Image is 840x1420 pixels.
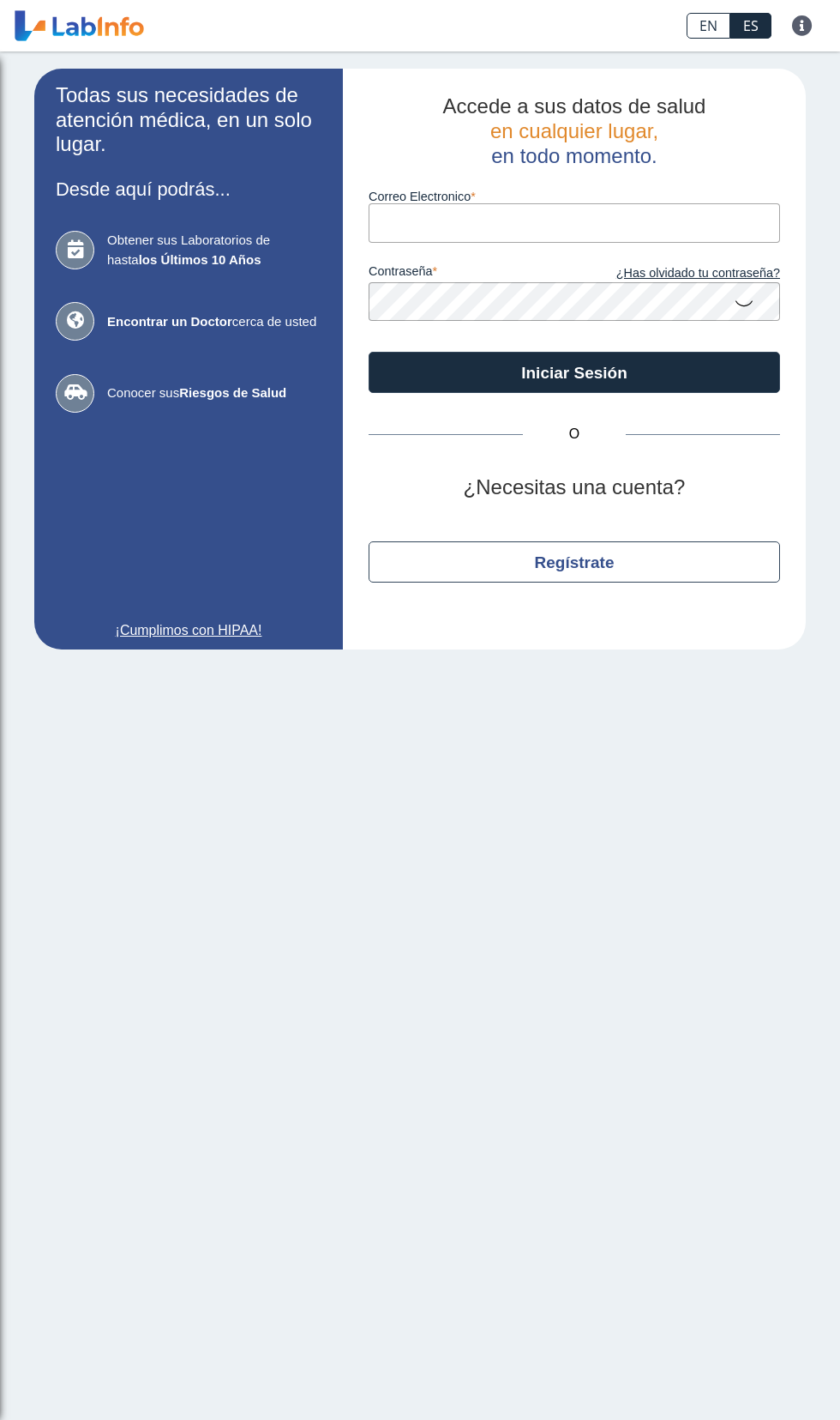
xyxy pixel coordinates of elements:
[107,312,321,332] span: cerca de usted
[369,475,780,500] h2: ¿Necesitas una cuenta?
[491,144,657,167] span: en todo momento.
[687,1353,821,1401] iframe: Help widget launcher
[56,178,321,200] h3: Desde aquí podrás...
[369,190,780,203] label: Correo Electronico
[107,314,232,329] b: Encontrar un Doctor
[139,252,261,267] b: los Últimos 10 Años
[730,13,771,39] a: ES
[687,13,730,39] a: EN
[56,620,321,641] a: ¡Cumplimos con HIPAA!
[574,264,780,283] a: ¿Has olvidado tu contraseña?
[523,424,626,444] span: O
[443,94,706,118] span: Accede a sus datos de salud
[369,264,574,283] label: contraseña
[369,541,780,583] button: Regístrate
[179,385,286,400] b: Riesgos de Salud
[490,119,658,142] span: en cualquier lugar,
[56,83,321,157] h2: Todas sus necesidades de atención médica, en un solo lugar.
[369,352,780,393] button: Iniciar Sesión
[107,384,321,403] span: Conocer sus
[107,231,321,269] span: Obtener sus Laboratorios de hasta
